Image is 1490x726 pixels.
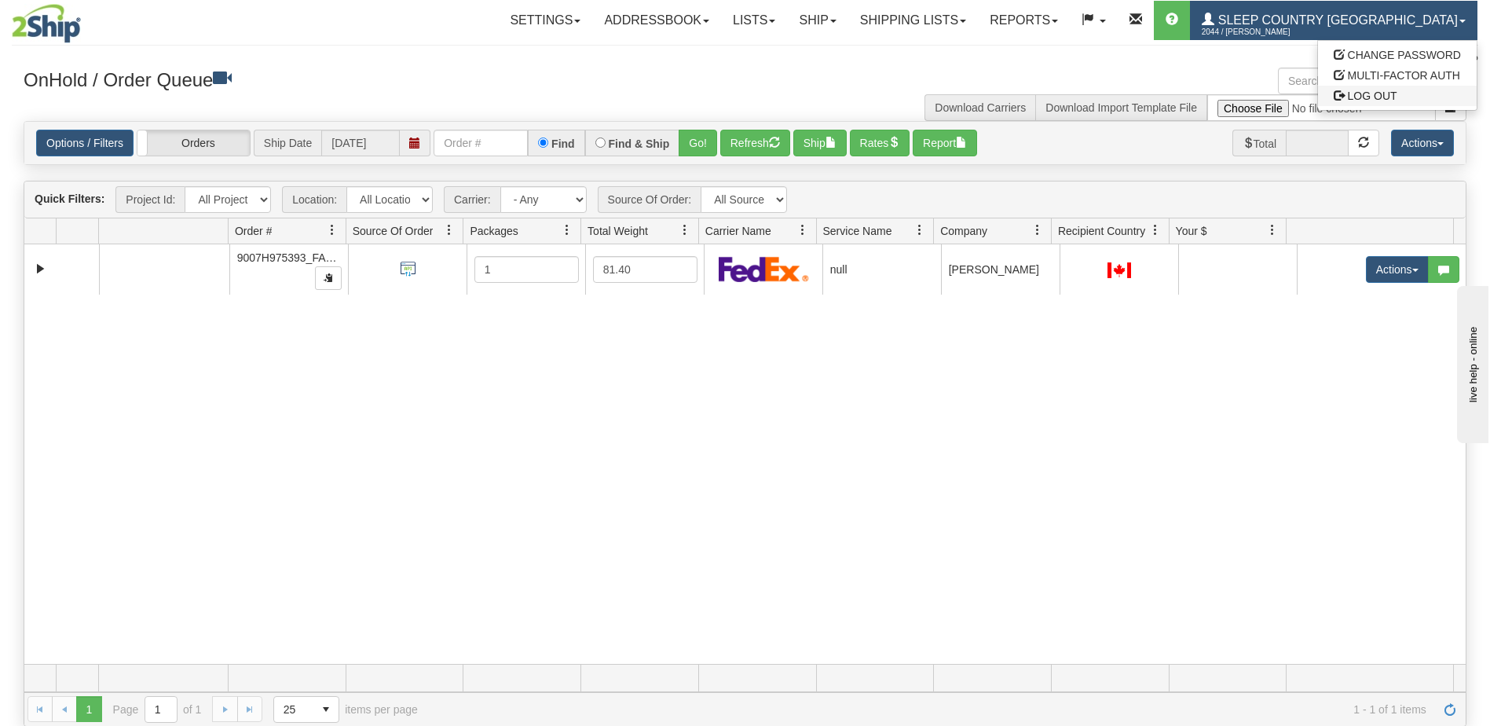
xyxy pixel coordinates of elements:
label: Find & Ship [609,138,670,149]
button: Rates [850,130,910,156]
a: Total Weight filter column settings [672,217,698,244]
a: Ship [787,1,848,40]
button: Actions [1366,256,1429,283]
a: Recipient Country filter column settings [1142,217,1169,244]
span: LOG OUT [1348,90,1397,102]
button: Refresh [720,130,790,156]
span: Carrier: [444,186,500,213]
a: CHANGE PASSWORD [1318,45,1477,65]
input: Search [1278,68,1436,94]
span: Source Of Order [353,223,434,239]
img: API [395,256,421,282]
button: Ship [793,130,847,156]
td: [PERSON_NAME] [941,244,1060,295]
a: Settings [498,1,592,40]
a: Source Of Order filter column settings [436,217,463,244]
a: Addressbook [592,1,721,40]
span: Location: [282,186,346,213]
div: live help - online [12,13,145,25]
button: Actions [1391,130,1454,156]
a: Download Import Template File [1045,101,1197,114]
a: Lists [721,1,787,40]
div: grid toolbar [24,181,1466,218]
span: Project Id: [115,186,185,213]
button: Copy to clipboard [315,266,342,290]
a: LOG OUT [1318,86,1477,106]
a: Company filter column settings [1024,217,1051,244]
span: Recipient Country [1058,223,1145,239]
button: Go! [679,130,717,156]
span: 1 - 1 of 1 items [440,703,1426,716]
a: Order # filter column settings [319,217,346,244]
span: MULTI-FACTOR AUTH [1348,69,1460,82]
img: CA [1107,262,1131,278]
span: Page 1 [76,696,101,721]
td: null [822,244,941,295]
span: Page sizes drop down [273,696,339,723]
span: 2044 / [PERSON_NAME] [1202,24,1320,40]
span: Page of 1 [113,696,202,723]
span: select [313,697,339,722]
a: Shipping lists [848,1,978,40]
span: Sleep Country [GEOGRAPHIC_DATA] [1214,13,1458,27]
span: 9007H975393_FASUS [237,251,349,264]
span: 25 [284,702,304,717]
a: Options / Filters [36,130,134,156]
div: Support: 1 - 855 - 55 - 2SHIP [12,53,1478,67]
label: Quick Filters: [35,191,104,207]
label: Find [551,138,575,149]
a: Service Name filter column settings [906,217,933,244]
span: Total [1232,130,1287,156]
a: Your $ filter column settings [1259,217,1286,244]
span: Your $ [1176,223,1207,239]
span: items per page [273,696,418,723]
span: Order # [235,223,272,239]
a: Packages filter column settings [554,217,580,244]
span: Total Weight [588,223,648,239]
input: Import [1207,94,1436,121]
span: Source Of Order: [598,186,701,213]
span: Company [940,223,987,239]
img: FedEx Express® [719,256,809,282]
a: Refresh [1437,696,1463,721]
img: logo2044.jpg [12,4,81,43]
span: CHANGE PASSWORD [1348,49,1461,61]
span: Service Name [823,223,892,239]
a: Sleep Country [GEOGRAPHIC_DATA] 2044 / [PERSON_NAME] [1190,1,1477,40]
iframe: chat widget [1454,283,1488,443]
label: Orders [137,130,250,156]
span: Carrier Name [705,223,771,239]
input: Order # [434,130,528,156]
a: Carrier Name filter column settings [789,217,816,244]
span: Ship Date [254,130,321,156]
a: Reports [978,1,1070,40]
a: Expand [31,259,50,279]
span: Packages [470,223,518,239]
h3: OnHold / Order Queue [24,68,734,90]
a: MULTI-FACTOR AUTH [1318,65,1477,86]
input: Page 1 [145,697,177,722]
a: Download Carriers [935,101,1026,114]
button: Report [913,130,977,156]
